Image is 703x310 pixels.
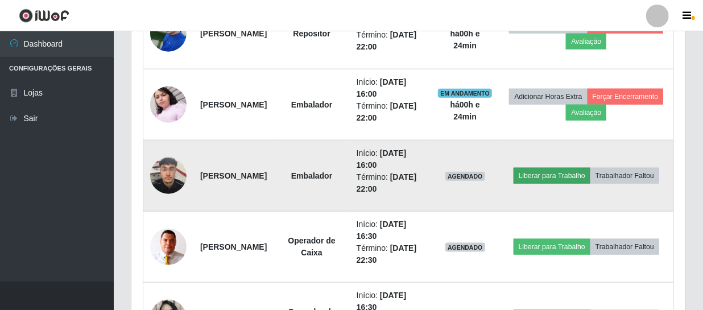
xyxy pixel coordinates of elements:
[357,29,424,53] li: Término:
[200,100,267,109] strong: [PERSON_NAME]
[288,236,336,257] strong: Operador de Caixa
[200,29,267,38] strong: [PERSON_NAME]
[450,29,480,50] strong: há 00 h e 24 min
[357,77,407,98] time: [DATE] 16:00
[509,89,587,105] button: Adicionar Horas Extra
[566,34,606,49] button: Avaliação
[357,100,424,124] li: Término:
[566,105,606,121] button: Avaliação
[200,171,267,180] strong: [PERSON_NAME]
[588,89,664,105] button: Forçar Encerramento
[445,172,485,181] span: AGENDADO
[357,242,424,266] li: Término:
[293,29,330,38] strong: Repositor
[445,243,485,252] span: AGENDADO
[150,80,187,129] img: 1702482681044.jpeg
[438,89,492,98] span: EM ANDAMENTO
[200,242,267,251] strong: [PERSON_NAME]
[357,220,407,241] time: [DATE] 16:30
[150,9,187,57] img: 1749417925528.jpeg
[514,239,590,255] button: Liberar para Trabalho
[357,148,407,170] time: [DATE] 16:00
[357,171,424,195] li: Término:
[150,229,187,266] img: 1730253836277.jpeg
[450,100,480,121] strong: há 00 h e 24 min
[291,171,332,180] strong: Embalador
[357,147,424,171] li: Início:
[357,218,424,242] li: Início:
[514,168,590,184] button: Liberar para Trabalho
[357,76,424,100] li: Início:
[291,100,332,109] strong: Embalador
[590,239,659,255] button: Trabalhador Faltou
[150,151,187,200] img: 1753794100219.jpeg
[590,168,659,184] button: Trabalhador Faltou
[19,9,69,23] img: CoreUI Logo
